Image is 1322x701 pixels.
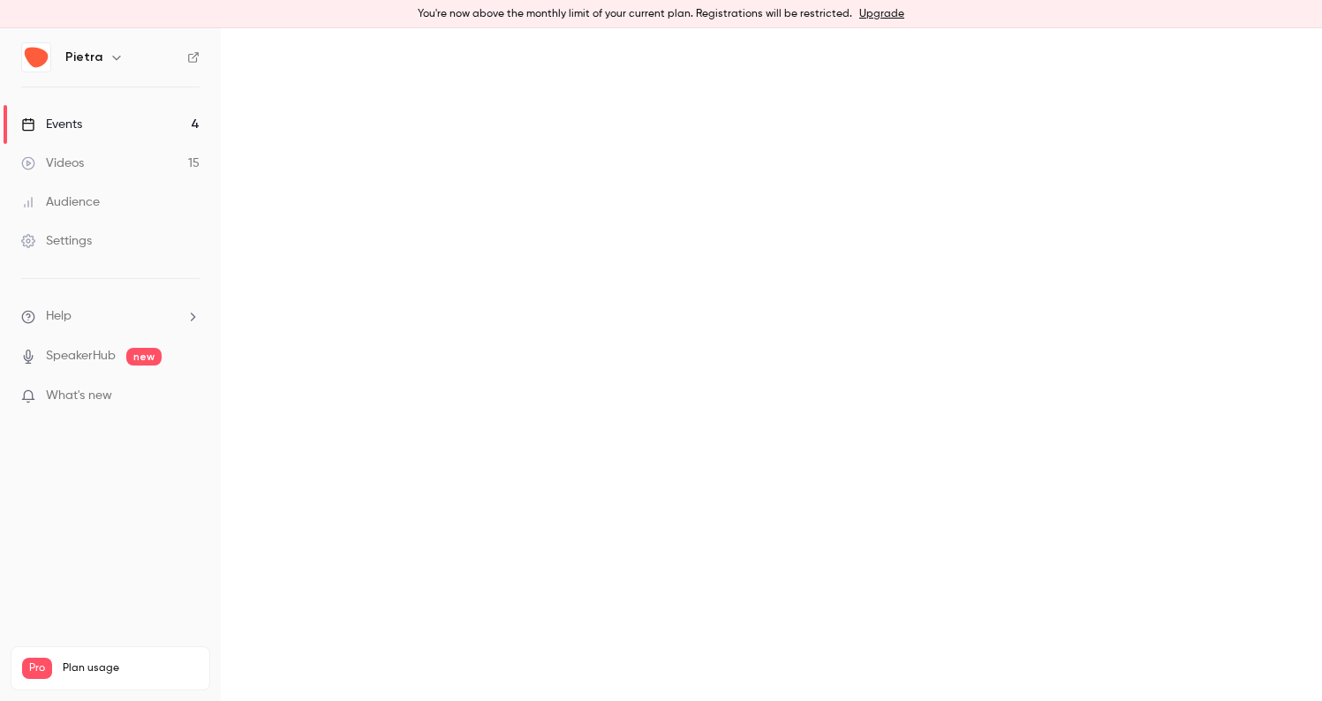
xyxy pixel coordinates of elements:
span: new [126,348,162,366]
div: Audience [21,193,100,211]
a: SpeakerHub [46,347,116,366]
span: What's new [46,387,112,405]
h6: Pietra [65,49,102,66]
span: Pro [22,658,52,679]
span: Plan usage [63,661,199,675]
div: Settings [21,232,92,250]
iframe: Noticeable Trigger [178,388,200,404]
li: help-dropdown-opener [21,307,200,326]
div: Events [21,116,82,133]
img: Pietra [22,43,50,72]
div: Videos [21,155,84,172]
a: Upgrade [859,7,904,21]
span: Help [46,307,72,326]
